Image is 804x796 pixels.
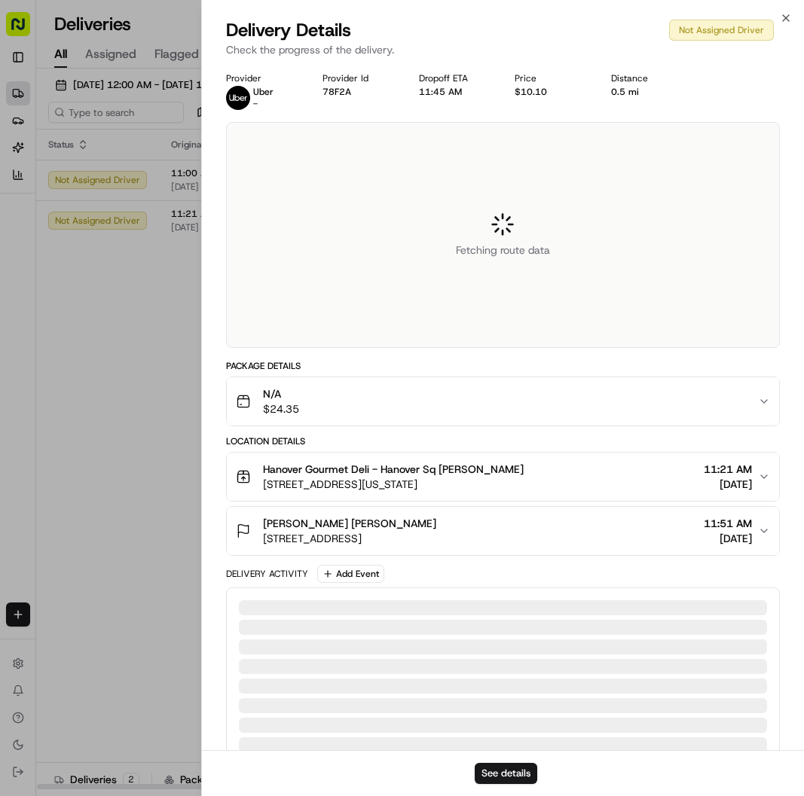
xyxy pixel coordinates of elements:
div: Price [515,72,587,84]
div: Delivery Activity [226,568,308,580]
span: [DATE] [704,477,752,492]
span: Delivery Details [226,18,351,42]
span: Uber [253,86,274,98]
div: $10.10 [515,86,587,98]
button: Hanover Gourmet Deli - Hanover Sq [PERSON_NAME][STREET_ADDRESS][US_STATE]11:21 AM[DATE] [227,453,779,501]
span: [PERSON_NAME] [PERSON_NAME] [263,516,436,531]
span: [STREET_ADDRESS][US_STATE] [263,477,524,492]
span: 11:51 AM [704,516,752,531]
span: $24.35 [263,401,299,416]
p: Check the progress of the delivery. [226,42,780,57]
button: [PERSON_NAME] [PERSON_NAME][STREET_ADDRESS]11:51 AM[DATE] [227,507,779,555]
button: 78F2A [323,86,351,98]
div: Dropoff ETA [419,72,491,84]
span: [DATE] [704,531,752,546]
span: 11:21 AM [704,462,752,477]
div: Provider Id [323,72,395,84]
div: 11:45 AM [419,86,491,98]
button: See details [475,763,537,784]
div: Location Details [226,435,780,447]
div: Distance [611,72,683,84]
span: [STREET_ADDRESS] [263,531,436,546]
div: 0.5 mi [611,86,683,98]
button: Add Event [317,565,384,583]
span: Hanover Gourmet Deli - Hanover Sq [PERSON_NAME] [263,462,524,477]
button: N/A$24.35 [227,377,779,425]
span: Fetching route data [456,242,550,258]
span: N/A [263,386,299,401]
div: Provider [226,72,298,84]
span: - [253,98,258,110]
div: Package Details [226,360,780,372]
img: uber-new-logo.jpeg [226,86,250,110]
